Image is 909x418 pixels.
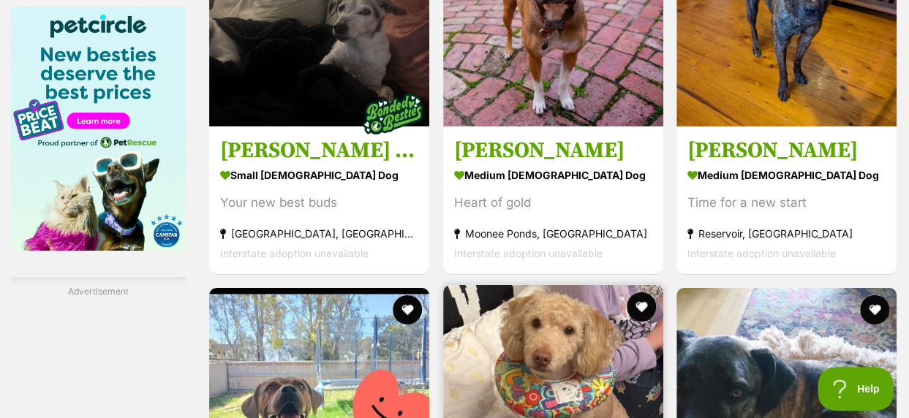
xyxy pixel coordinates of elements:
[220,137,418,164] h3: [PERSON_NAME] and [PERSON_NAME]
[220,164,418,186] strong: small [DEMOGRAPHIC_DATA] Dog
[454,164,652,186] strong: medium [DEMOGRAPHIC_DATA] Dog
[220,247,369,259] span: Interstate adoption unavailable
[220,224,418,243] strong: [GEOGRAPHIC_DATA], [GEOGRAPHIC_DATA]
[676,126,897,274] a: [PERSON_NAME] medium [DEMOGRAPHIC_DATA] Dog Time for a new start Reservoir, [GEOGRAPHIC_DATA] Int...
[626,292,655,322] button: favourite
[860,295,889,324] button: favourite
[687,164,886,186] strong: medium [DEMOGRAPHIC_DATA] Dog
[356,77,429,151] img: bonded besties
[11,7,186,251] img: Pet Circle promo banner
[687,247,836,259] span: Interstate adoption unavailable
[209,126,429,274] a: [PERSON_NAME] and [PERSON_NAME] small [DEMOGRAPHIC_DATA] Dog Your new best buds [GEOGRAPHIC_DATA]...
[687,224,886,243] strong: Reservoir, [GEOGRAPHIC_DATA]
[687,193,886,213] div: Time for a new start
[220,193,418,213] div: Your new best buds
[454,224,652,243] strong: Moonee Ponds, [GEOGRAPHIC_DATA]
[687,137,886,164] h3: [PERSON_NAME]
[454,137,652,164] h3: [PERSON_NAME]
[393,295,422,324] button: favourite
[454,193,652,213] div: Heart of gold
[443,126,663,274] a: [PERSON_NAME] medium [DEMOGRAPHIC_DATA] Dog Heart of gold Moonee Ponds, [GEOGRAPHIC_DATA] Interst...
[818,367,894,411] iframe: Help Scout Beacon - Open
[454,247,603,259] span: Interstate adoption unavailable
